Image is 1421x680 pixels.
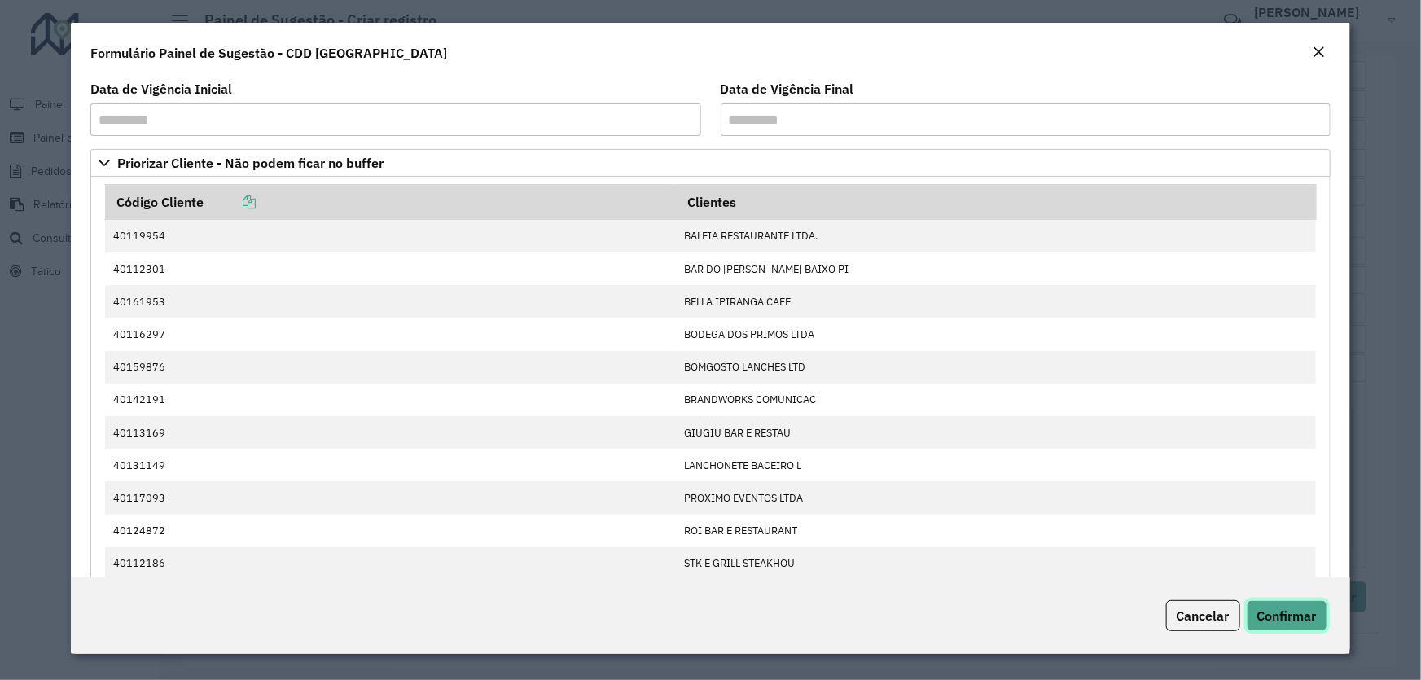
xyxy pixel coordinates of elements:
td: BAR DO [PERSON_NAME] BAIXO PI [676,252,1316,285]
td: 40142191 [105,384,676,416]
button: Cancelar [1166,600,1240,631]
a: Copiar [204,194,256,210]
td: BRANDWORKS COMUNICAC [676,384,1316,416]
h4: Formulário Painel de Sugestão - CDD [GEOGRAPHIC_DATA] [90,43,447,63]
em: Fechar [1313,46,1326,59]
td: 40124872 [105,515,676,547]
td: 40112301 [105,252,676,285]
td: BELLA IPIRANGA CAFE [676,285,1316,318]
td: BODEGA DOS PRIMOS LTDA [676,318,1316,350]
td: 40112186 [105,547,676,580]
span: Cancelar [1177,608,1230,624]
span: Priorizar Cliente - Não podem ficar no buffer [117,156,384,169]
button: Close [1308,42,1331,64]
td: 40161953 [105,285,676,318]
button: Confirmar [1247,600,1327,631]
td: LANCHONETE BACEIRO L [676,449,1316,481]
th: Clientes [676,185,1316,220]
td: GIUGIU BAR E RESTAU [676,416,1316,449]
label: Data de Vigência Inicial [90,79,232,99]
td: ROI BAR E RESTAURANT [676,515,1316,547]
span: Confirmar [1257,608,1317,624]
td: 40113169 [105,416,676,449]
label: Data de Vigência Final [721,79,854,99]
td: 40159876 [105,351,676,384]
td: BALEIA RESTAURANTE LTDA. [676,220,1316,252]
td: PROXIMO EVENTOS LTDA [676,481,1316,514]
a: Priorizar Cliente - Não podem ficar no buffer [90,149,1331,177]
th: Código Cliente [105,185,676,220]
td: BOMGOSTO LANCHES LTD [676,351,1316,384]
td: 40131149 [105,449,676,481]
td: 40119954 [105,220,676,252]
td: STK E GRILL STEAKHOU [676,547,1316,580]
td: 40117093 [105,481,676,514]
td: 40116297 [105,318,676,350]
